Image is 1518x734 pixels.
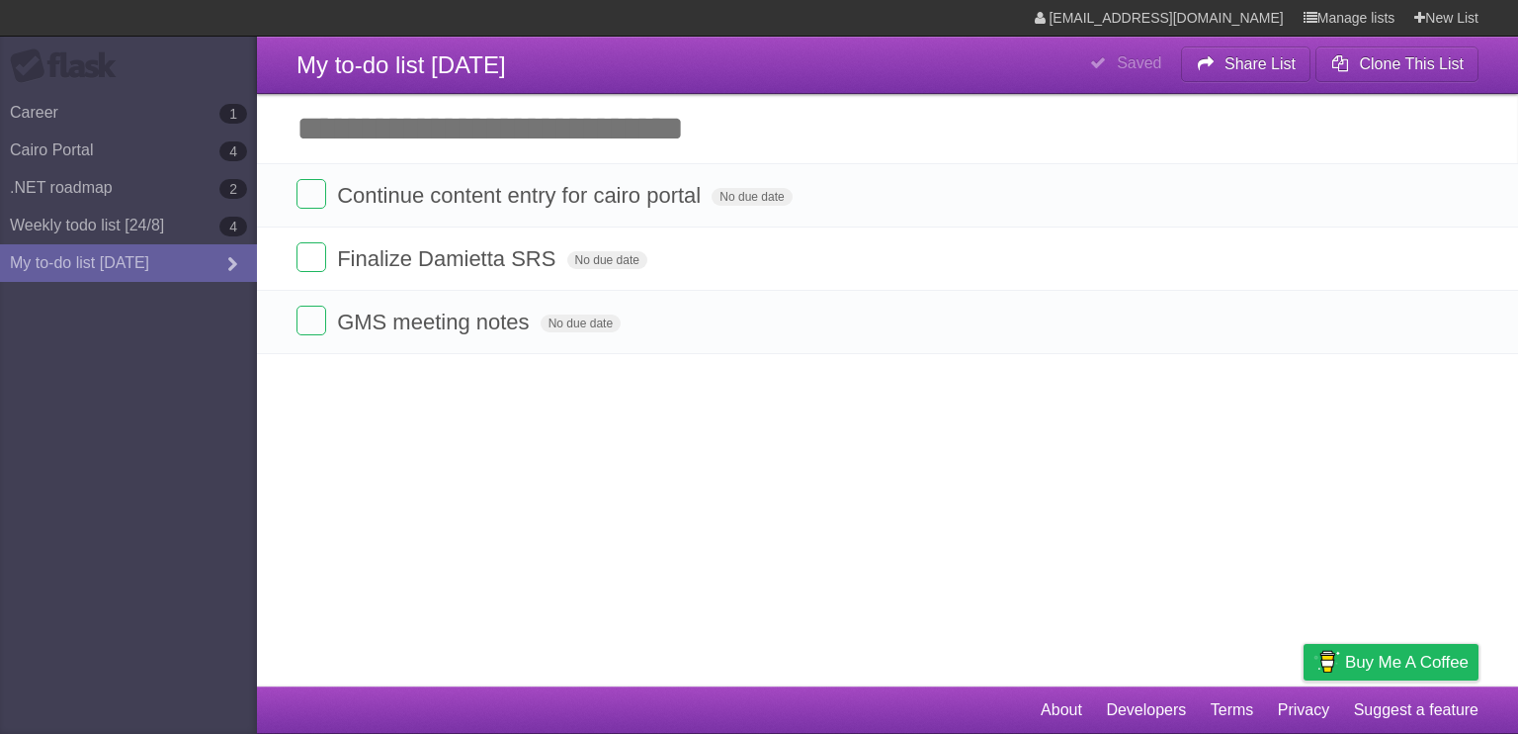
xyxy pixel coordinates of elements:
div: Flask [10,48,128,84]
a: Suggest a feature [1354,691,1478,729]
b: 2 [219,179,247,199]
b: Clone This List [1359,55,1464,72]
b: 1 [219,104,247,124]
span: GMS meeting notes [337,310,534,334]
a: Privacy [1278,691,1329,729]
span: No due date [567,251,647,269]
span: No due date [712,188,792,206]
b: Share List [1224,55,1296,72]
button: Clone This List [1315,46,1478,82]
label: Done [296,179,326,209]
b: 4 [219,141,247,161]
a: Developers [1106,691,1186,729]
span: No due date [541,315,621,332]
a: Terms [1211,691,1254,729]
span: Continue content entry for cairo portal [337,183,706,208]
b: 4 [219,217,247,236]
label: Done [296,306,326,335]
span: Finalize Damietta SRS [337,246,560,271]
a: Buy me a coffee [1304,644,1478,681]
span: Buy me a coffee [1345,645,1469,680]
a: About [1041,691,1082,729]
label: Done [296,242,326,272]
span: My to-do list [DATE] [296,51,506,78]
button: Share List [1181,46,1311,82]
b: Saved [1117,54,1161,71]
img: Buy me a coffee [1313,645,1340,679]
